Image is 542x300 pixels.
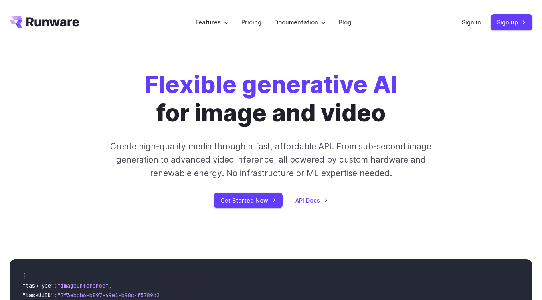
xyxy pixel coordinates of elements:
span: : [54,292,57,299]
p: Create high-quality media through a fast, affordable API. From sub-second image generation to adv... [104,140,438,180]
span: "taskType" [22,282,54,289]
span: "taskUUID" [22,292,54,299]
a: API Docs [295,196,328,205]
span: , [109,282,112,289]
a: Blog [339,18,351,27]
a: Pricing [241,18,261,27]
span: "7f3ebcb6-b897-49e1-b98c-f5789d2d40d7" [57,292,179,299]
strong: Flexible generative AI [145,70,398,99]
label: Features [196,18,229,27]
span: : [54,282,57,289]
span: { [22,272,26,280]
a: Go to / [10,16,79,28]
a: Sign in [462,18,481,27]
h1: for image and video [145,70,398,127]
label: Documentation [274,18,326,27]
a: Get Started Now [214,193,283,208]
a: Sign up [491,14,532,30]
span: "imageInference" [57,282,109,289]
